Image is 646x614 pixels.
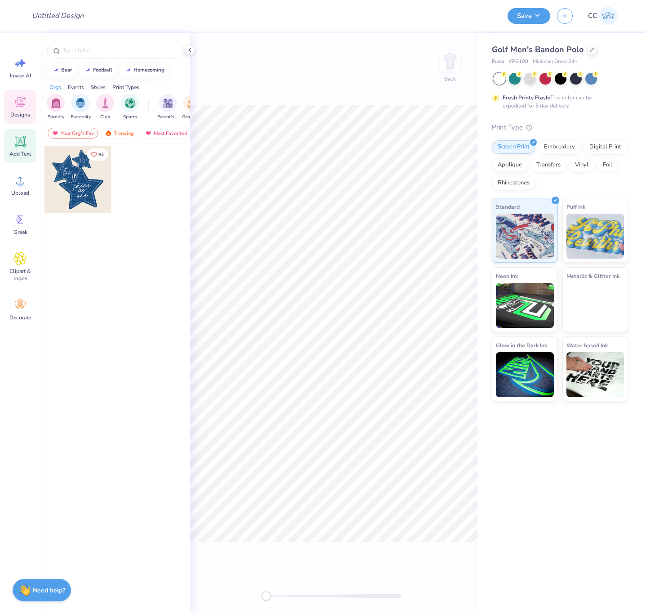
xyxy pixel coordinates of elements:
[47,94,65,121] div: filter for Sorority
[597,158,618,172] div: Foil
[533,58,578,66] span: Minimum Order: 24 +
[48,114,64,121] span: Sorority
[47,63,76,77] button: bear
[496,271,518,281] span: Neon Ink
[496,283,554,328] img: Neon Ink
[101,128,138,139] div: Trending
[11,189,29,197] span: Upload
[105,130,112,136] img: trending.gif
[566,352,624,397] img: Water based Ink
[51,98,61,108] img: Sorority Image
[584,140,627,154] div: Digital Print
[492,58,504,66] span: Puma
[96,94,114,121] button: filter button
[182,114,203,121] span: Game Day
[145,130,152,136] img: most_fav.gif
[84,67,91,73] img: trend_line.gif
[566,341,608,350] span: Water based Ink
[10,72,31,79] span: Image AI
[71,94,91,121] button: filter button
[68,83,84,91] div: Events
[100,98,110,108] img: Club Image
[134,67,165,72] div: homecoming
[9,314,31,321] span: Decorate
[163,98,173,108] img: Parent's Weekend Image
[10,111,30,118] span: Designs
[492,158,528,172] div: Applique
[566,271,619,281] span: Metallic & Glitter Ink
[530,158,566,172] div: Transfers
[157,94,178,121] button: filter button
[91,83,106,91] div: Styles
[112,83,139,91] div: Print Types
[182,94,203,121] div: filter for Game Day
[492,122,628,133] div: Print Type
[584,7,621,25] a: CC
[503,94,613,110] div: This color can be expedited for 5 day delivery.
[492,140,535,154] div: Screen Print
[125,67,132,73] img: trend_line.gif
[509,58,528,66] span: # PG100
[62,46,177,55] input: Try "Alpha"
[157,94,178,121] div: filter for Parent's Weekend
[503,94,550,101] strong: Fresh Prints Flash:
[61,67,72,72] div: bear
[121,94,139,121] button: filter button
[48,128,98,139] div: Your Org's Fav
[496,214,554,259] img: Standard
[52,67,59,73] img: trend_line.gif
[262,592,271,601] div: Accessibility label
[33,586,65,595] strong: Need help?
[141,128,192,139] div: Most Favorited
[5,268,35,282] span: Clipart & logos
[13,229,27,236] span: Greek
[71,114,91,121] span: Fraternity
[121,94,139,121] div: filter for Sports
[71,94,91,121] div: filter for Fraternity
[47,94,65,121] button: filter button
[496,352,554,397] img: Glow in the Dark Ink
[588,11,597,21] span: CC
[25,7,91,25] input: Untitled Design
[187,98,198,108] img: Game Day Image
[87,148,108,161] button: Like
[98,152,104,157] span: 84
[9,150,31,157] span: Add Text
[599,7,617,25] img: Cyril Cabanete
[93,67,112,72] div: football
[566,214,624,259] img: Puff Ink
[492,176,535,190] div: Rhinestones
[508,8,550,24] button: Save
[444,75,456,83] div: Back
[441,52,459,70] img: Back
[538,140,581,154] div: Embroidery
[123,114,137,121] span: Sports
[76,98,85,108] img: Fraternity Image
[157,114,178,121] span: Parent's Weekend
[492,44,584,55] span: Golf Men's Bandon Polo
[496,202,520,211] span: Standard
[125,98,135,108] img: Sports Image
[496,341,547,350] span: Glow in the Dark Ink
[96,94,114,121] div: filter for Club
[52,130,59,136] img: most_fav.gif
[120,63,169,77] button: homecoming
[566,202,585,211] span: Puff Ink
[79,63,116,77] button: football
[49,83,61,91] div: Orgs
[182,94,203,121] button: filter button
[566,283,624,328] img: Metallic & Glitter Ink
[100,114,110,121] span: Club
[569,158,594,172] div: Vinyl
